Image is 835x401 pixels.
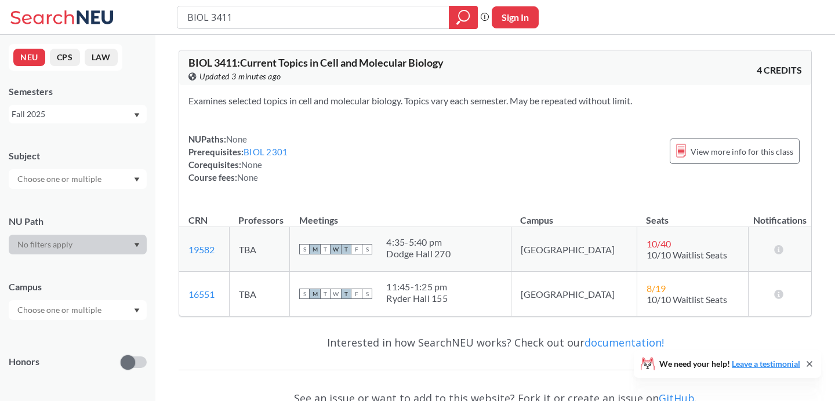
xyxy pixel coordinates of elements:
span: T [320,244,331,254]
button: LAW [85,49,118,66]
div: Fall 2025 [12,108,133,121]
span: M [310,289,320,299]
a: 19582 [188,244,215,255]
div: Ryder Hall 155 [386,293,448,304]
th: Professors [229,202,290,227]
span: None [237,172,258,183]
span: We need your help! [659,360,800,368]
span: F [351,244,362,254]
svg: Dropdown arrow [134,113,140,118]
div: CRN [188,214,208,227]
div: Fall 2025Dropdown arrow [9,105,147,123]
button: Sign In [492,6,539,28]
a: documentation! [584,336,664,349]
div: Campus [9,280,147,293]
a: BIOL 2301 [244,147,288,157]
input: Choose one or multiple [12,172,109,186]
div: Dodge Hall 270 [386,248,451,260]
th: Notifications [748,202,811,227]
th: Campus [511,202,637,227]
td: [GEOGRAPHIC_DATA] [511,272,637,316]
span: 4 CREDITS [757,64,802,76]
a: 16551 [188,289,215,300]
div: NUPaths: Prerequisites: Corequisites: Course fees: [188,133,288,184]
span: None [241,159,262,170]
td: [GEOGRAPHIC_DATA] [511,227,637,272]
span: BIOL 3411 : Current Topics in Cell and Molecular Biology [188,56,444,69]
span: M [310,244,320,254]
div: Interested in how SearchNEU works? Check out our [179,326,812,359]
span: T [341,289,351,299]
svg: Dropdown arrow [134,243,140,247]
span: S [299,289,310,299]
span: S [362,244,372,254]
span: 10/10 Waitlist Seats [647,294,727,305]
a: Leave a testimonial [732,359,800,369]
span: 10 / 40 [647,238,671,249]
th: Seats [637,202,748,227]
span: F [351,289,362,299]
button: CPS [50,49,80,66]
span: W [331,244,341,254]
div: Semesters [9,85,147,98]
span: S [299,244,310,254]
div: NU Path [9,215,147,228]
span: 8 / 19 [647,283,666,294]
div: 11:45 - 1:25 pm [386,281,448,293]
svg: Dropdown arrow [134,177,140,182]
svg: magnifying glass [456,9,470,25]
span: None [226,134,247,144]
div: Dropdown arrow [9,235,147,254]
p: Honors [9,355,39,369]
span: W [331,289,341,299]
span: View more info for this class [691,144,793,159]
button: NEU [13,49,45,66]
span: Updated 3 minutes ago [199,70,281,83]
div: Dropdown arrow [9,169,147,189]
span: 10/10 Waitlist Seats [647,249,727,260]
div: magnifying glass [449,6,478,29]
td: TBA [229,227,290,272]
svg: Dropdown arrow [134,308,140,313]
span: S [362,289,372,299]
div: 4:35 - 5:40 pm [386,236,451,248]
input: Choose one or multiple [12,303,109,317]
input: Class, professor, course number, "phrase" [186,8,441,27]
span: T [341,244,351,254]
th: Meetings [290,202,511,227]
td: TBA [229,272,290,316]
div: Subject [9,150,147,162]
span: T [320,289,331,299]
div: Dropdown arrow [9,300,147,320]
section: Examines selected topics in cell and molecular biology. Topics vary each semester. May be repeate... [188,94,802,107]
